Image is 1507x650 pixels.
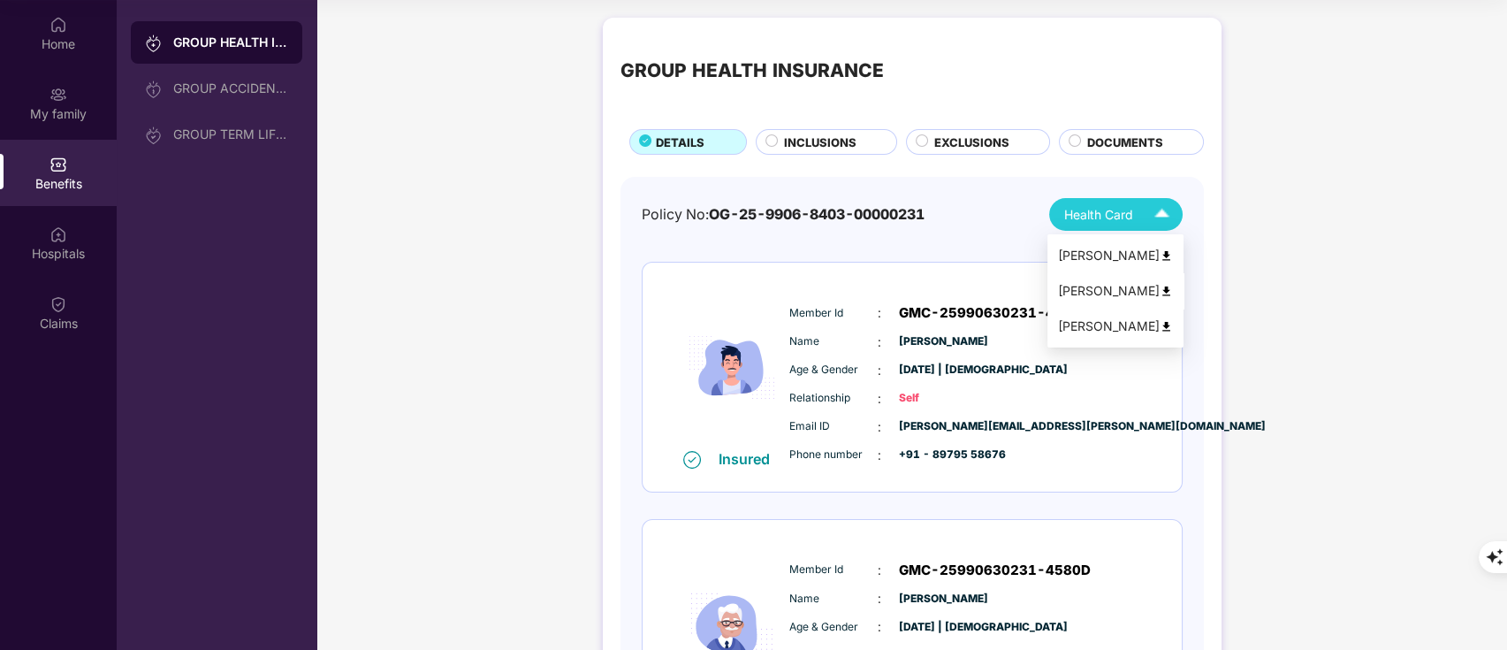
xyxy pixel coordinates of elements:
span: Age & Gender [789,619,878,636]
span: Age & Gender [789,362,878,379]
span: [PERSON_NAME] [899,591,987,608]
span: Name [789,333,878,350]
span: Email ID [789,418,878,435]
span: : [878,446,881,465]
div: Insured [719,450,780,468]
img: svg+xml;base64,PHN2ZyB4bWxucz0iaHR0cDovL3d3dy53My5vcmcvMjAwMC9zdmciIHdpZHRoPSIxNiIgaGVpZ2h0PSIxNi... [683,451,701,469]
span: Self [899,390,987,407]
span: DOCUMENTS [1087,134,1163,151]
span: : [878,333,881,352]
div: GROUP ACCIDENTAL INSURANCE [173,81,288,96]
span: Member Id [789,305,878,322]
img: svg+xml;base64,PHN2ZyBpZD0iSG9tZSIgeG1sbnM9Imh0dHA6Ly93d3cudzMub3JnLzIwMDAvc3ZnIiB3aWR0aD0iMjAiIG... [49,16,67,34]
span: : [878,617,881,637]
span: EXCLUSIONS [934,134,1009,151]
span: +91 - 89795 58676 [899,447,987,463]
img: svg+xml;base64,PHN2ZyBpZD0iSG9zcGl0YWxzIiB4bWxucz0iaHR0cDovL3d3dy53My5vcmcvMjAwMC9zdmciIHdpZHRoPS... [49,226,67,243]
div: [PERSON_NAME] [1058,281,1173,301]
img: svg+xml;base64,PHN2ZyB3aWR0aD0iMjAiIGhlaWdodD0iMjAiIHZpZXdCb3g9IjAgMCAyMCAyMCIgZmlsbD0ibm9uZSIgeG... [145,34,163,52]
img: svg+xml;base64,PHN2ZyB4bWxucz0iaHR0cDovL3d3dy53My5vcmcvMjAwMC9zdmciIHdpZHRoPSI0OCIgaGVpZ2h0PSI0OC... [1160,249,1173,263]
img: svg+xml;base64,PHN2ZyB4bWxucz0iaHR0cDovL3d3dy53My5vcmcvMjAwMC9zdmciIHdpZHRoPSI0OCIgaGVpZ2h0PSI0OC... [1160,285,1173,298]
span: [DATE] | [DEMOGRAPHIC_DATA] [899,362,987,379]
span: INCLUSIONS [784,134,856,151]
span: : [878,561,881,580]
img: svg+xml;base64,PHN2ZyBpZD0iQmVuZWZpdHMiIHhtbG5zPSJodHRwOi8vd3d3LnczLm9yZy8yMDAwL3N2ZyIgd2lkdGg9Ij... [49,156,67,173]
img: Icuh8uwCUCF+XjCZyLQsAKiDCM9HiE6CMYmKQaPGkZKaA32CAAACiQcFBJY0IsAAAAASUVORK5CYII= [1146,199,1177,230]
img: svg+xml;base64,PHN2ZyB3aWR0aD0iMjAiIGhlaWdodD0iMjAiIHZpZXdCb3g9IjAgMCAyMCAyMCIgZmlsbD0ibm9uZSIgeG... [145,126,163,144]
span: OG-25-9906-8403-00000231 [709,206,925,223]
span: : [878,589,881,608]
span: GMC-25990630231-4580 [899,302,1081,324]
span: Member Id [789,562,878,578]
span: GMC-25990630231-4580D [899,560,1091,581]
img: svg+xml;base64,PHN2ZyB3aWR0aD0iMjAiIGhlaWdodD0iMjAiIHZpZXdCb3g9IjAgMCAyMCAyMCIgZmlsbD0ibm9uZSIgeG... [145,80,163,98]
span: : [878,389,881,409]
div: [PERSON_NAME] [1058,246,1173,265]
button: Health Card [1049,198,1183,231]
span: DETAILS [656,134,704,151]
img: svg+xml;base64,PHN2ZyB3aWR0aD0iMjAiIGhlaWdodD0iMjAiIHZpZXdCb3g9IjAgMCAyMCAyMCIgZmlsbD0ibm9uZSIgeG... [49,86,67,103]
span: Name [789,591,878,608]
span: [DATE] | [DEMOGRAPHIC_DATA] [899,619,987,636]
img: icon [679,286,785,449]
div: GROUP HEALTH INSURANCE [173,34,288,51]
span: : [878,417,881,437]
div: GROUP HEALTH INSURANCE [620,57,884,86]
span: [PERSON_NAME][EMAIL_ADDRESS][PERSON_NAME][DOMAIN_NAME] [899,418,987,435]
img: svg+xml;base64,PHN2ZyB4bWxucz0iaHR0cDovL3d3dy53My5vcmcvMjAwMC9zdmciIHdpZHRoPSI0OCIgaGVpZ2h0PSI0OC... [1160,320,1173,333]
span: : [878,303,881,323]
span: Phone number [789,447,878,463]
img: svg+xml;base64,PHN2ZyBpZD0iQ2xhaW0iIHhtbG5zPSJodHRwOi8vd3d3LnczLm9yZy8yMDAwL3N2ZyIgd2lkdGg9IjIwIi... [49,295,67,313]
span: Relationship [789,390,878,407]
div: [PERSON_NAME] [1058,317,1173,336]
span: Health Card [1064,205,1133,225]
div: Policy No: [642,203,925,226]
div: GROUP TERM LIFE INSURANCE [173,127,288,141]
span: : [878,361,881,380]
span: [PERSON_NAME] [899,333,987,350]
